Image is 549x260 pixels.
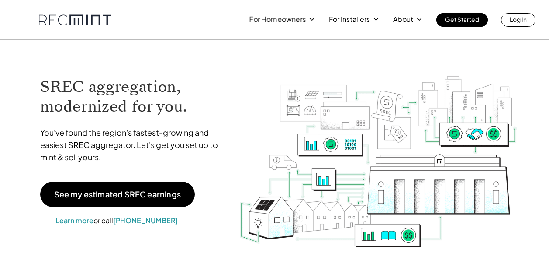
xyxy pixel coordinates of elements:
[445,13,479,25] p: Get Started
[501,13,535,27] a: Log In
[113,216,178,225] a: [PHONE_NUMBER]
[239,53,518,249] img: RECmint value cycle
[329,13,370,25] p: For Installers
[40,182,195,207] a: See my estimated SREC earnings
[436,13,488,27] a: Get Started
[93,216,113,225] span: or call
[510,13,527,25] p: Log In
[40,126,226,163] p: You've found the region's fastest-growing and easiest SREC aggregator. Let's get you set up to mi...
[393,13,413,25] p: About
[249,13,306,25] p: For Homeowners
[54,190,181,198] p: See my estimated SREC earnings
[40,77,226,116] h1: SREC aggregation, modernized for you.
[55,216,93,225] a: Learn more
